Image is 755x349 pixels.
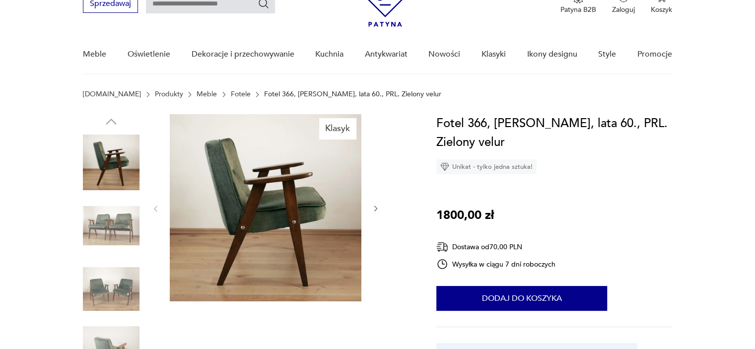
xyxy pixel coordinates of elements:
[315,35,343,73] a: Kuchnia
[436,241,555,253] div: Dostawa od 70,00 PLN
[191,35,294,73] a: Dekoracje i przechowywanie
[612,5,635,14] p: Zaloguj
[436,159,537,174] div: Unikat - tylko jedna sztuka!
[436,114,672,152] h1: Fotel 366, [PERSON_NAME], lata 60., PRL. Zielony velur
[436,286,607,311] button: Dodaj do koszyka
[155,90,183,98] a: Produkty
[83,261,139,317] img: Zdjęcie produktu Fotel 366, Chierowski, lata 60., PRL. Zielony velur
[83,198,139,254] img: Zdjęcie produktu Fotel 366, Chierowski, lata 60., PRL. Zielony velur
[197,90,217,98] a: Meble
[365,35,408,73] a: Antykwariat
[440,162,449,171] img: Ikona diamentu
[83,35,106,73] a: Meble
[527,35,577,73] a: Ikony designu
[560,5,596,14] p: Patyna B2B
[83,90,141,98] a: [DOMAIN_NAME]
[436,206,494,225] p: 1800,00 zł
[436,258,555,270] div: Wysyłka w ciągu 7 dni roboczych
[319,118,356,139] div: Klasyk
[83,1,138,8] a: Sprzedawaj
[170,114,361,301] img: Zdjęcie produktu Fotel 366, Chierowski, lata 60., PRL. Zielony velur
[231,90,251,98] a: Fotele
[83,134,139,191] img: Zdjęcie produktu Fotel 366, Chierowski, lata 60., PRL. Zielony velur
[428,35,460,73] a: Nowości
[264,90,441,98] p: Fotel 366, [PERSON_NAME], lata 60., PRL. Zielony velur
[598,35,616,73] a: Style
[436,241,448,253] img: Ikona dostawy
[651,5,672,14] p: Koszyk
[481,35,506,73] a: Klasyki
[128,35,170,73] a: Oświetlenie
[637,35,672,73] a: Promocje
